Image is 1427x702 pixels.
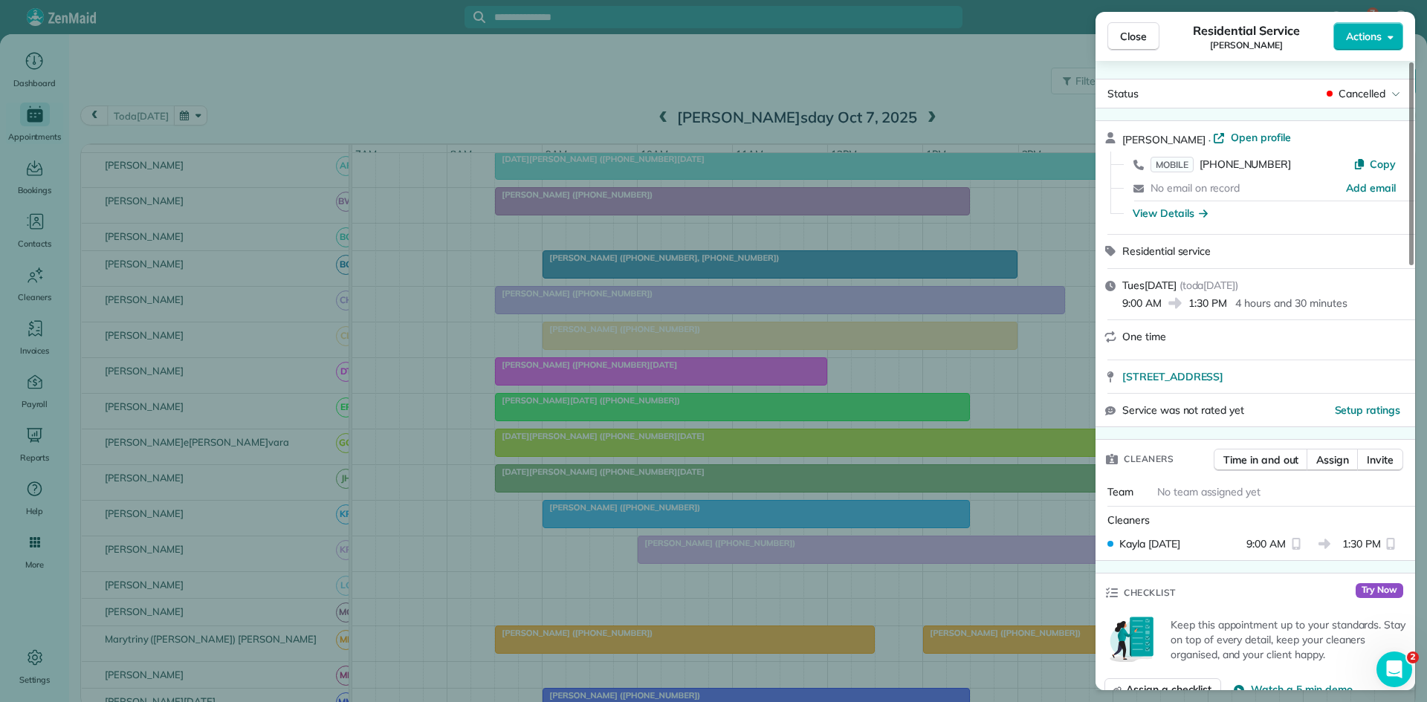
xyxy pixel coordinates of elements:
span: No email on record [1151,181,1240,195]
button: View Details [1133,206,1208,221]
a: Open profile [1213,130,1291,145]
span: No team assigned yet [1157,485,1261,498]
span: 2 [1407,651,1419,663]
span: ( toda[DATE] ) [1180,279,1239,292]
button: Watch a 5 min demo [1233,682,1352,697]
span: [STREET_ADDRESS] [1122,369,1223,384]
span: Copy [1370,157,1396,171]
span: Open profile [1231,130,1291,145]
span: 9:00 AM [1122,296,1162,311]
span: [PHONE_NUMBER] [1200,157,1291,171]
span: Residential Service [1193,22,1299,39]
span: Team [1107,485,1133,498]
span: Invite [1367,452,1394,467]
a: Add email [1346,181,1396,195]
span: Watch a 5 min demo [1251,682,1352,697]
button: Setup ratings [1335,403,1401,417]
span: Cancelled [1339,86,1385,101]
span: Time in and out [1223,452,1298,467]
button: Close [1107,22,1159,51]
span: Checklist [1124,585,1176,600]
span: 1:30 PM [1188,296,1227,311]
span: Close [1120,29,1147,44]
button: Copy [1353,157,1396,172]
span: Service was not rated yet [1122,403,1244,418]
a: [STREET_ADDRESS] [1122,369,1406,384]
p: 4 hours and 30 minutes [1235,296,1347,311]
span: Assign a checklist [1126,682,1211,697]
span: One time [1122,330,1166,343]
span: [PERSON_NAME] [1122,133,1206,146]
span: Residential service [1122,244,1211,258]
span: 1:30 PM [1342,536,1381,551]
span: Cleaners [1107,513,1150,527]
span: Cleaners [1124,452,1174,467]
span: [PERSON_NAME] [1210,39,1283,51]
span: Setup ratings [1335,403,1401,417]
span: · [1206,134,1214,146]
span: Kayla [DATE] [1119,536,1180,551]
span: Status [1107,87,1139,100]
span: Try Now [1356,583,1403,598]
p: Keep this appointment up to your standards. Stay on top of every detail, keep your cleaners organ... [1171,617,1406,662]
button: Assign [1307,449,1359,471]
span: Assign [1316,452,1349,467]
iframe: Intercom live chat [1376,651,1412,687]
span: 9:00 AM [1246,536,1286,551]
span: MOBILE [1151,157,1194,172]
button: Invite [1357,449,1403,471]
span: Tues[DATE] [1122,279,1177,292]
a: MOBILE[PHONE_NUMBER] [1151,157,1291,172]
button: Assign a checklist [1104,678,1221,701]
span: Actions [1346,29,1382,44]
button: Time in and out [1214,449,1308,471]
